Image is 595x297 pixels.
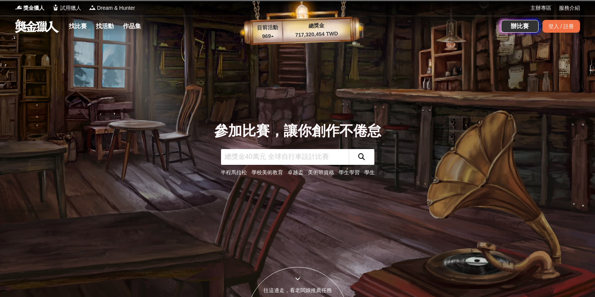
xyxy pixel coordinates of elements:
p: 總獎金 [282,21,350,31]
div: 往這邊走，看老闆娘推薦任務 [247,286,348,294]
a: 找比賽 [66,21,90,32]
a: 主辦專區 [530,4,551,12]
a: Logo獎金獵人 [15,4,44,12]
span: 獎金獵人 [23,4,44,12]
span: 試用獵人 [60,4,81,12]
a: 學生學習 [339,169,360,175]
img: Logo [52,4,59,11]
a: 服務介紹 [559,4,580,12]
p: 目前活動 [252,23,283,32]
a: 美術班資格 [308,169,334,175]
a: 學校美術教育 [251,169,283,175]
a: 辦比賽 [501,20,539,33]
a: 半程馬拉松 [221,169,247,175]
a: 學生 [364,169,375,175]
p: 717,320,454 TWD [283,29,351,39]
a: 卓越盃 [288,169,303,175]
span: Dream & Hunter [97,4,135,12]
input: 總獎金40萬元 全球自行車設計比賽 [221,149,349,165]
a: LogoDream & Hunter [89,4,135,12]
div: 登入 / 註冊 [542,20,580,33]
p: 969 ▴ [253,32,283,41]
a: 找活動 [93,21,117,32]
div: 參加比賽，讓你創作不倦怠 [214,121,381,142]
a: Logo試用獵人 [52,4,81,12]
a: 作品集 [120,21,144,32]
img: Logo [15,4,23,11]
img: Logo [89,4,96,11]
